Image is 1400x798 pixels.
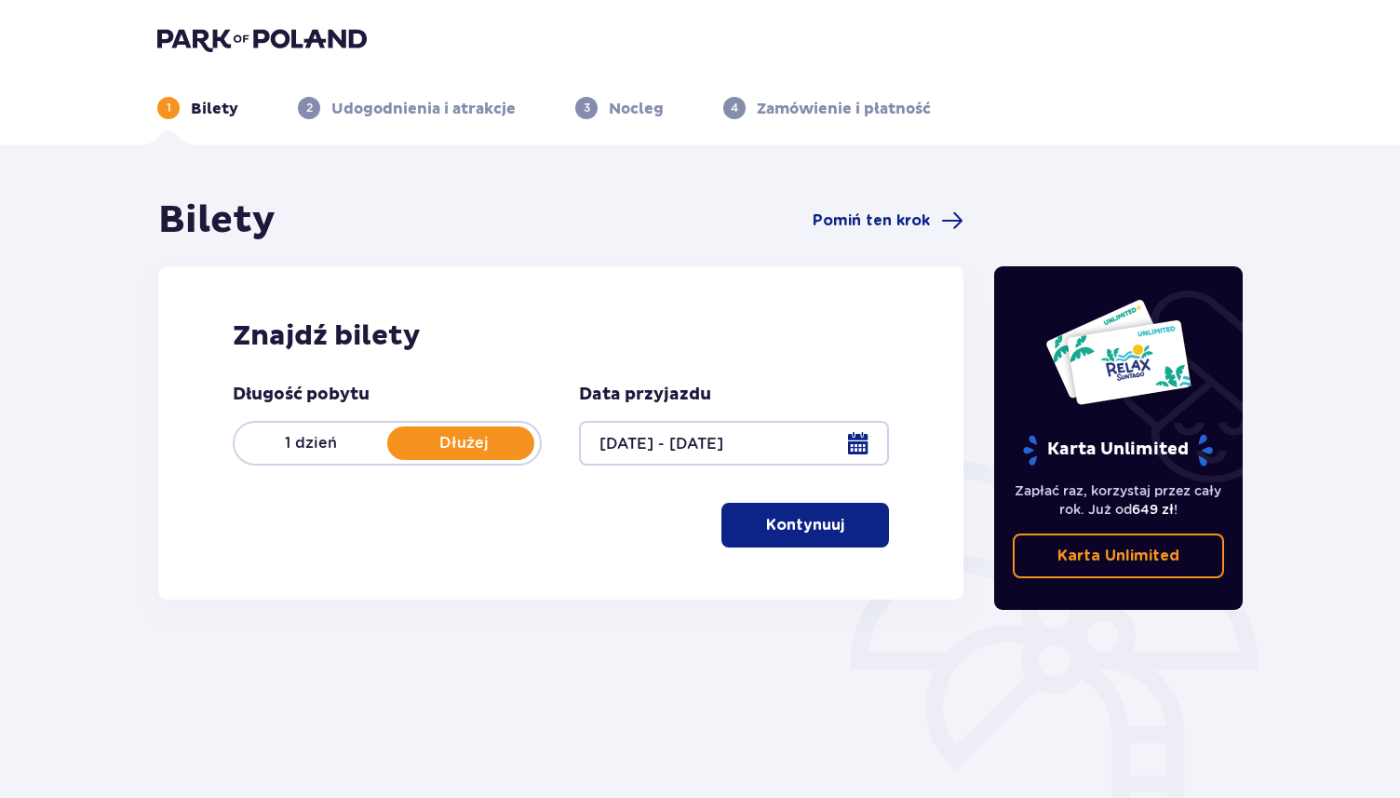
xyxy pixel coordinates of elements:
[1013,534,1225,578] a: Karta Unlimited
[235,433,387,453] p: 1 dzień
[387,433,540,453] p: Dłużej
[813,210,930,231] span: Pomiń ten krok
[584,100,590,116] p: 3
[731,100,738,116] p: 4
[1013,481,1225,519] p: Zapłać raz, korzystaj przez cały rok. Już od !
[579,384,711,406] p: Data przyjazdu
[191,99,238,119] p: Bilety
[766,515,844,535] p: Kontynuuj
[1021,434,1215,467] p: Karta Unlimited
[609,99,664,119] p: Nocleg
[813,210,963,232] a: Pomiń ten krok
[721,503,889,548] button: Kontynuuj
[167,100,171,116] p: 1
[1132,502,1174,517] span: 649 zł
[233,384,370,406] p: Długość pobytu
[757,99,931,119] p: Zamówienie i płatność
[157,26,367,52] img: Park of Poland logo
[158,197,276,244] h1: Bilety
[331,99,516,119] p: Udogodnienia i atrakcje
[1057,546,1179,566] p: Karta Unlimited
[233,318,889,354] h2: Znajdź bilety
[306,100,313,116] p: 2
